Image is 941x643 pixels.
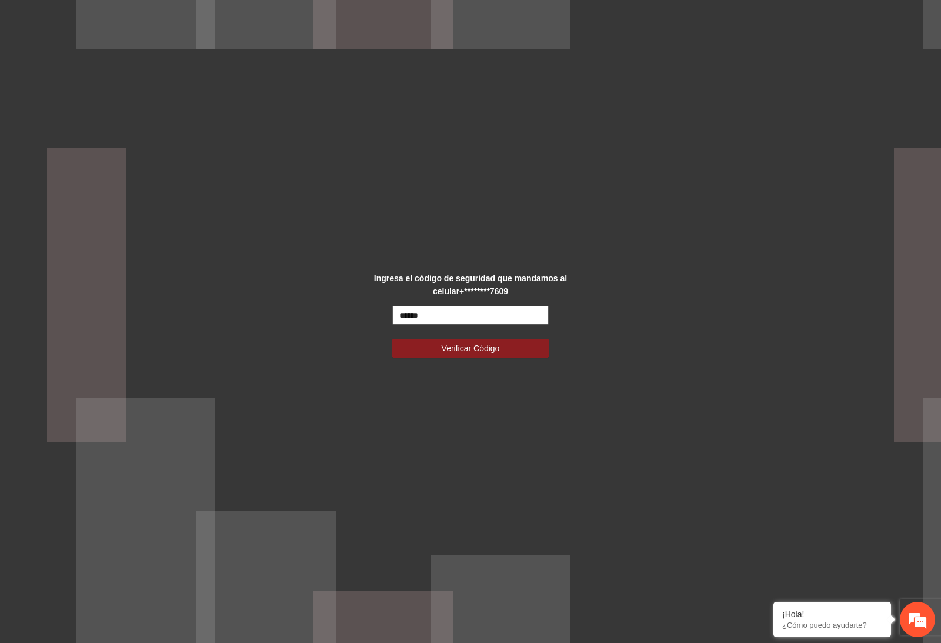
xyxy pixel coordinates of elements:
span: Verificar Código [442,342,500,355]
p: ¿Cómo puedo ayudarte? [782,621,882,629]
div: ¡Hola! [782,609,882,619]
strong: Ingresa el código de seguridad que mandamos al celular +********7609 [374,274,567,296]
button: Verificar Código [392,339,549,358]
div: Minimizar ventana de chat en vivo [193,6,221,34]
span: Estamos en línea. [68,157,162,276]
textarea: Escriba su mensaje y pulse “Intro” [6,321,224,362]
div: Chatee con nosotros ahora [61,60,198,75]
